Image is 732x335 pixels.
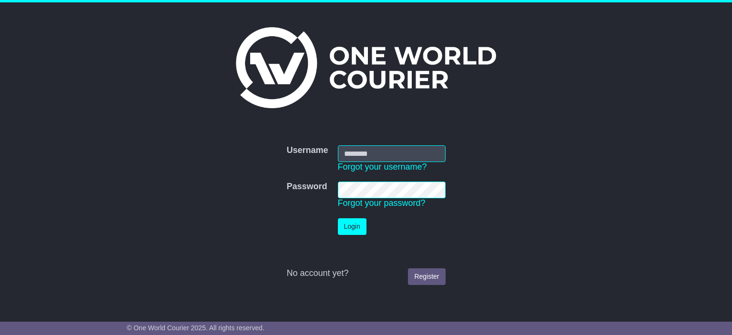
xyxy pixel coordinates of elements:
[338,218,366,235] button: Login
[338,198,426,208] a: Forgot your password?
[408,268,445,285] a: Register
[286,268,445,279] div: No account yet?
[286,145,328,156] label: Username
[286,182,327,192] label: Password
[236,27,496,108] img: One World
[338,162,427,172] a: Forgot your username?
[127,324,264,332] span: © One World Courier 2025. All rights reserved.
